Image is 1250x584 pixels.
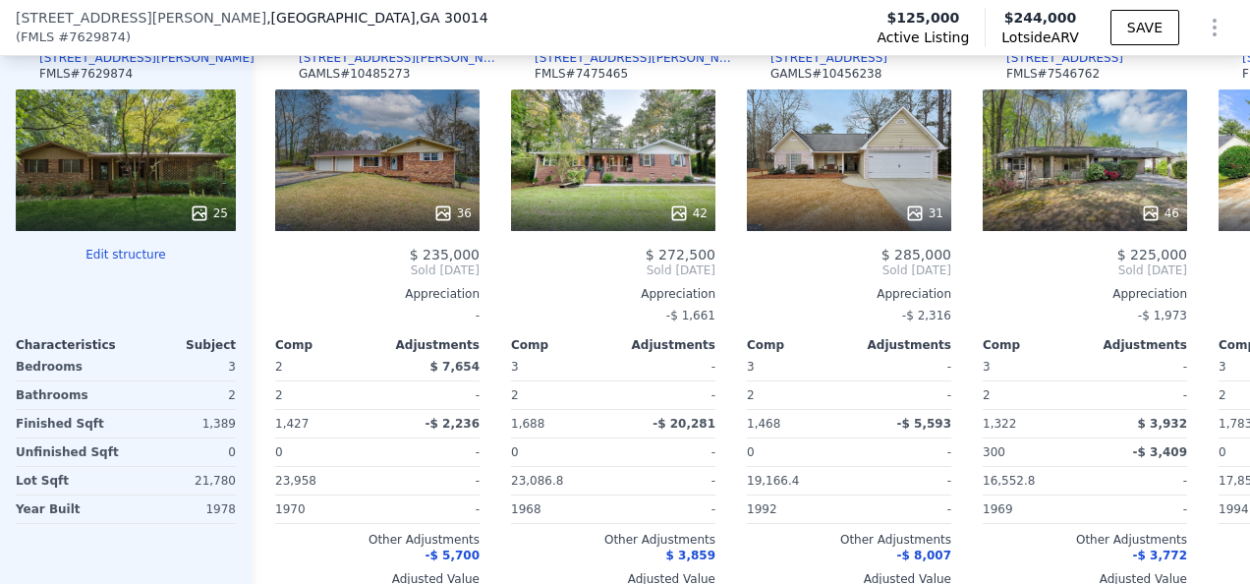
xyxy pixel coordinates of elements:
div: 2 [130,381,236,409]
div: Year Built [16,496,122,523]
div: Other Adjustments [275,532,480,548]
div: 1970 [275,496,373,523]
span: 0 [275,445,283,459]
a: [STREET_ADDRESS][PERSON_NAME] [511,50,739,66]
button: SAVE [1110,10,1179,45]
span: 1,468 [747,417,780,431]
span: 23,958 [275,474,316,488]
div: Adjustments [849,337,951,353]
div: - [853,467,951,495]
span: $ 7,654 [430,360,480,374]
div: Other Adjustments [511,532,715,548]
span: $ 285,000 [881,247,951,263]
span: 0 [747,445,755,459]
span: $ 235,000 [410,247,480,263]
span: $ 3,932 [1138,417,1187,431]
span: 16,552.8 [983,474,1035,488]
div: 42 [669,204,708,223]
div: Comp [983,337,1085,353]
div: [STREET_ADDRESS] [770,50,887,66]
span: , [GEOGRAPHIC_DATA] [266,8,488,28]
div: Appreciation [983,286,1187,302]
div: - [1089,353,1187,380]
span: -$ 5,700 [426,549,480,562]
div: 31 [905,204,943,223]
div: Comp [511,337,613,353]
div: [STREET_ADDRESS][PERSON_NAME] [299,50,503,66]
span: $125,000 [887,8,960,28]
div: Bedrooms [16,353,122,380]
div: Adjustments [613,337,715,353]
span: $ 272,500 [646,247,715,263]
div: Bathrooms [16,381,122,409]
div: - [381,381,480,409]
div: - [275,302,480,329]
div: Other Adjustments [983,532,1187,548]
span: FMLS [21,28,54,47]
span: $ 3,859 [666,549,715,562]
span: -$ 3,772 [1133,549,1187,562]
a: [STREET_ADDRESS][PERSON_NAME] [275,50,503,66]
div: Lot Sqft [16,467,122,495]
div: 0 [130,438,236,466]
div: Comp [747,337,849,353]
span: 3 [511,360,519,374]
span: Active Listing [877,28,969,47]
div: Other Adjustments [747,532,951,548]
div: - [617,353,715,380]
div: - [617,381,715,409]
span: 0 [1219,445,1226,459]
div: Adjustments [1085,337,1187,353]
span: -$ 1,973 [1138,309,1187,322]
div: - [1089,467,1187,495]
div: 2 [275,381,373,409]
div: 2 [511,381,609,409]
span: -$ 2,316 [902,309,951,322]
span: -$ 20,281 [653,417,715,431]
div: 1,389 [130,410,236,438]
div: [STREET_ADDRESS][PERSON_NAME] [535,50,739,66]
span: 0 [511,445,519,459]
span: -$ 2,236 [426,417,480,431]
div: 2 [983,381,1081,409]
span: 3 [983,360,991,374]
div: Appreciation [275,286,480,302]
span: Sold [DATE] [275,263,480,278]
div: FMLS # 7546762 [1006,66,1100,82]
span: -$ 3,409 [1133,445,1187,459]
span: -$ 8,007 [897,549,951,562]
div: - [1089,381,1187,409]
div: Finished Sqft [16,410,122,438]
div: 3 [130,353,236,380]
span: $244,000 [1004,10,1077,26]
div: - [617,438,715,466]
div: 1978 [130,496,236,523]
button: Edit structure [16,247,236,263]
span: 300 [983,445,1005,459]
div: Characteristics [16,337,126,353]
div: [STREET_ADDRESS] [1006,50,1123,66]
span: $ 225,000 [1117,247,1187,263]
div: - [617,467,715,495]
div: - [853,496,951,523]
a: [STREET_ADDRESS] [747,50,887,66]
div: Appreciation [511,286,715,302]
div: - [381,438,480,466]
span: , GA 30014 [416,10,488,26]
span: Sold [DATE] [747,263,951,278]
a: [STREET_ADDRESS] [983,50,1123,66]
div: - [853,353,951,380]
span: Sold [DATE] [983,263,1187,278]
div: Adjustments [377,337,480,353]
div: Appreciation [747,286,951,302]
div: Comp [275,337,377,353]
div: Unfinished Sqft [16,438,122,466]
div: 1968 [511,496,609,523]
div: GAMLS # 10485273 [299,66,410,82]
div: - [853,438,951,466]
div: GAMLS # 10456238 [770,66,881,82]
span: 19,166.4 [747,474,799,488]
div: - [853,381,951,409]
span: 1,688 [511,417,544,431]
span: -$ 5,593 [897,417,951,431]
